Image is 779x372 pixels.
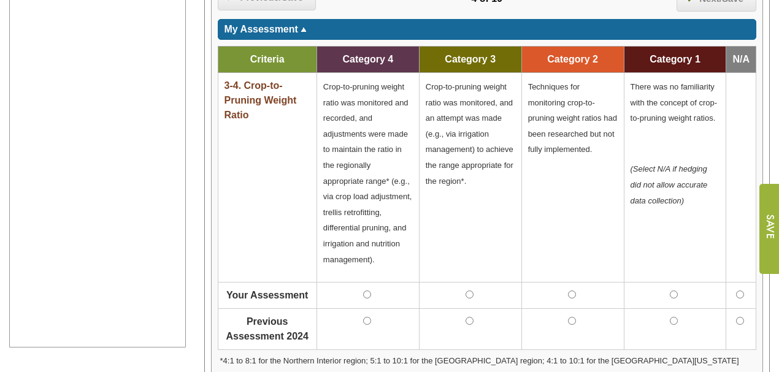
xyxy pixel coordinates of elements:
[419,47,521,73] td: Category 3
[323,82,412,264] span: Crop-to-pruning weight ratio was monitored and recorded, and adjustments were made to maintain th...
[218,19,757,40] div: Click to toggle my assessment information
[521,47,624,73] td: Category 2
[250,54,285,64] span: Criteria
[317,47,419,73] td: Category 4
[224,24,298,34] span: My Assessment
[426,82,513,186] span: Crop-to-pruning weight ratio was monitored, and an attempt was made (e.g., via irrigation managem...
[759,184,779,274] input: Submit
[301,28,307,32] img: sort_arrow_up.gif
[631,164,708,205] span: (Select N/A if hedging did not allow accurate data collection)
[624,47,726,73] td: Category 1
[226,290,308,300] span: Your Assessment
[528,82,617,154] span: Techniques for monitoring crop-to-pruning weight ratios had been researched but not fully impleme...
[726,47,756,73] td: N/A
[224,80,297,120] span: 3-4. Crop-to-Pruning Weight Ratio
[631,82,718,123] span: There was no familiarity with the concept of crop-to-pruning weight ratios.
[226,316,309,341] span: Previous Assessment 2024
